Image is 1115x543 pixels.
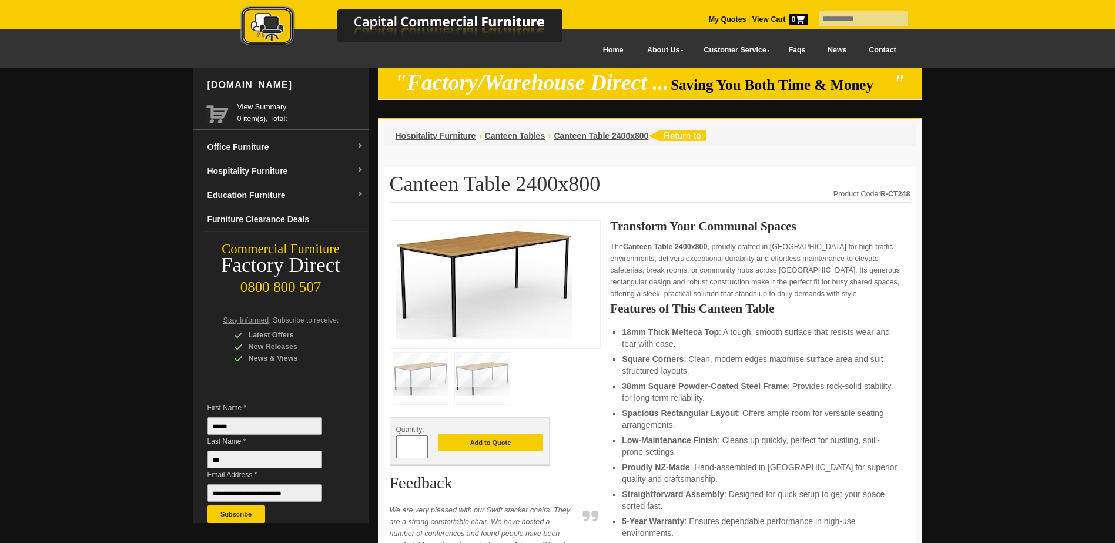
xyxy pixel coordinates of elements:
li: : Designed for quick setup to get your space sorted fast. [622,488,898,512]
a: News [816,37,858,63]
img: NZ-crafted Canteen Table 2400x800, strong steel frame, easy-clean top for cafeterias. [396,227,572,339]
img: dropdown [357,167,364,174]
h2: Feedback [390,474,601,497]
span: Email Address * [207,469,339,481]
a: View Cart0 [750,15,807,24]
span: Stay Informed [223,316,269,324]
em: " [893,71,905,95]
strong: Canteen Table 2400x800 [623,243,708,251]
span: Saving You Both Time & Money [671,77,891,93]
a: Furniture Clearance Deals [203,207,369,232]
a: About Us [634,37,691,63]
span: Quantity: [396,425,424,434]
strong: R-CT248 [880,190,910,198]
a: My Quotes [709,15,746,24]
div: 0800 800 507 [193,273,369,296]
img: return to [648,130,706,141]
a: Customer Service [691,37,777,63]
button: Subscribe [207,505,265,523]
a: View Summary [237,101,364,113]
span: First Name * [207,402,339,414]
input: First Name * [207,417,322,435]
img: dropdown [357,191,364,198]
span: 0 item(s), Total: [237,101,364,123]
a: Canteen Table 2400x800 [554,131,649,140]
strong: 5-Year Warranty [622,517,684,526]
strong: Square Corners [622,354,684,364]
em: "Factory/Warehouse Direct ... [394,71,669,95]
strong: Proudly NZ-Made [622,462,689,472]
li: : Offers ample room for versatile seating arrangements. [622,407,898,431]
span: 0 [789,14,808,25]
li: › [478,130,481,142]
div: News & Views [234,353,346,364]
strong: 18mm Thick Melteca Top [622,327,719,337]
div: Latest Offers [234,329,346,341]
div: [DOMAIN_NAME] [203,68,369,103]
p: The , proudly crafted in [GEOGRAPHIC_DATA] for high-traffic environments, delivers exceptional du... [610,241,910,300]
button: Add to Quote [438,434,543,451]
a: Hospitality Furnituredropdown [203,159,369,183]
a: Contact [858,37,907,63]
input: Email Address * [207,484,322,502]
a: Education Furnituredropdown [203,183,369,207]
li: › [548,130,551,142]
li: : A tough, smooth surface that resists wear and tear with ease. [622,326,898,350]
h1: Canteen Table 2400x800 [390,173,910,203]
strong: Spacious Rectangular Layout [622,408,738,418]
a: Faqs [778,37,817,63]
div: Commercial Furniture [193,241,369,257]
a: Capital Commercial Furniture Logo [208,6,620,52]
a: Office Furnituredropdown [203,135,369,159]
a: Canteen Tables [485,131,545,140]
span: Last Name * [207,435,339,447]
strong: Low-Maintenance Finish [622,435,718,445]
strong: 38mm Square Powder-Coated Steel Frame [622,381,788,391]
input: Last Name * [207,451,322,468]
li: : Cleans up quickly, perfect for bustling, spill-prone settings. [622,434,898,458]
img: dropdown [357,143,364,150]
span: Subscribe to receive: [273,316,339,324]
div: Product Code: [833,188,910,200]
h2: Transform Your Communal Spaces [610,220,910,232]
li: : Provides rock-solid stability for long-term reliability. [622,380,898,404]
div: Factory Direct [193,257,369,274]
li: : Hand-assembled in [GEOGRAPHIC_DATA] for superior quality and craftsmanship. [622,461,898,485]
h2: Features of This Canteen Table [610,303,910,314]
div: New Releases [234,341,346,353]
img: Capital Commercial Furniture Logo [208,6,620,49]
strong: Straightforward Assembly [622,490,724,499]
li: : Ensures dependable performance in high-use environments. [622,515,898,539]
a: Hospitality Furniture [396,131,476,140]
li: : Clean, modern edges maximise surface area and suit structured layouts. [622,353,898,377]
strong: View Cart [752,15,808,24]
